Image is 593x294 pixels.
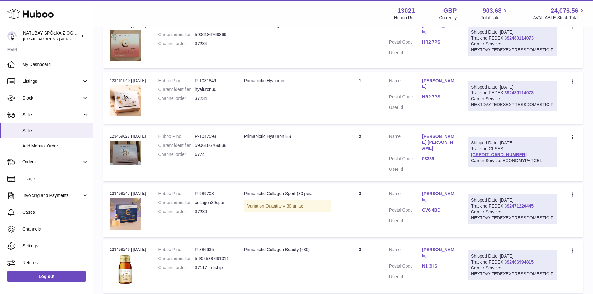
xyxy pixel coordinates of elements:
[110,141,141,165] img: 1749717029.jpg
[468,137,557,167] div: Tracking GLSES:
[389,218,422,224] dt: User Id
[195,152,232,157] dd: 6774
[110,30,141,61] img: 1749020843.jpg
[389,105,422,110] dt: User Id
[533,7,586,21] a: 24,076.56 AVAILABLE Stock Total
[389,78,422,91] dt: Name
[110,191,146,196] div: 123458247 | [DATE]
[158,32,195,38] dt: Current identifier
[158,86,195,92] dt: Current identifier
[22,112,82,118] span: Sales
[7,271,86,282] a: Log out
[158,133,195,139] dt: Huboo P no
[195,247,232,253] dd: P-886635
[471,197,553,203] div: Shipped Date: [DATE]
[110,78,146,83] div: 123461940 | [DATE]
[389,133,422,153] dt: Name
[244,191,332,197] div: Primabiotic Collagen Sport (30 pcs.)
[471,253,553,259] div: Shipped Date: [DATE]
[22,78,82,84] span: Listings
[439,15,457,21] div: Currency
[195,191,232,197] dd: P-989708
[471,29,553,35] div: Shipped Date: [DATE]
[158,41,195,47] dt: Channel order
[110,247,146,252] div: 123458246 | [DATE]
[158,256,195,262] dt: Current identifier
[195,41,232,47] dd: 37234
[471,152,527,157] a: [CREDIT_CARD_NUMBER]
[389,247,422,260] dt: Name
[158,78,195,84] dt: Huboo P no
[22,226,88,232] span: Channels
[389,23,422,36] dt: Name
[23,36,125,41] span: [EMAIL_ADDRESS][PERSON_NAME][DOMAIN_NAME]
[468,194,557,224] div: Tracking FEDEX:
[481,7,509,21] a: 903.68 Total sales
[22,159,82,165] span: Orders
[22,95,82,101] span: Stock
[110,85,141,116] img: 130211740407413.jpg
[337,72,383,124] td: 1
[389,94,422,101] dt: Postal Code
[422,133,455,151] a: [PERSON_NAME] [PERSON_NAME]
[195,142,232,148] dd: 5906186769838
[471,209,553,221] div: Carrier Service: NEXTDAYFEDEXEXPRESSDOMESTICIP
[471,84,553,90] div: Shipped Date: [DATE]
[481,15,509,21] span: Total sales
[195,265,232,271] dd: 37117 - reship
[195,133,232,139] dd: P-1047598
[389,50,422,56] dt: User Id
[389,191,422,204] dt: Name
[468,250,557,280] div: Tracking FEDEX:
[468,81,557,111] div: Tracking FEDEX:
[389,39,422,47] dt: Postal Code
[471,41,553,53] div: Carrier Service: NEXTDAYFEDEXEXPRESSDOMESTICIP
[422,156,455,162] a: 08339
[195,209,232,215] dd: 37230
[389,274,422,280] dt: User Id
[158,191,195,197] dt: Huboo P no
[110,133,146,139] div: 123459627 | [DATE]
[7,31,17,41] img: kacper.antkowski@natubay.pl
[389,207,422,215] dt: Postal Code
[110,198,141,230] img: 130211718873386.jpg
[195,78,232,84] dd: P-1031849
[22,176,88,182] span: Usage
[22,243,88,249] span: Settings
[505,203,534,208] a: 392471220445
[389,263,422,271] dt: Postal Code
[22,209,88,215] span: Cases
[195,86,232,92] dd: hyaluron30
[22,260,88,266] span: Returns
[422,39,455,45] a: HR2 7PS
[443,7,457,15] strong: GBP
[389,156,422,163] dt: Postal Code
[471,265,553,277] div: Carrier Service: NEXTDAYFEDEXEXPRESSDOMESTICIP
[158,265,195,271] dt: Channel order
[195,256,232,262] dd: 5 904538 691011
[468,26,557,56] div: Tracking FEDEX:
[551,7,578,15] span: 24,076.56
[471,96,553,108] div: Carrier Service: NEXTDAYFEDEXEXPRESSDOMESTICIP
[337,127,383,181] td: 2
[195,96,232,101] dd: 37234
[22,193,82,198] span: Invoicing and Payments
[158,142,195,148] dt: Current identifier
[195,32,232,38] dd: 5906186769869
[337,16,383,68] td: 1
[422,207,455,213] a: CV6 4BD
[244,133,332,139] div: Primabiotic Hyaluron ES
[337,184,383,237] td: 3
[422,263,455,269] a: N1 3HS
[471,158,553,164] div: Carrier Service: ECONOMYPARCEL
[422,23,455,35] a: [PERSON_NAME]
[337,240,383,293] td: 3
[533,15,586,21] span: AVAILABLE Stock Total
[195,200,232,206] dd: collagen30sport
[422,247,455,259] a: [PERSON_NAME]
[158,152,195,157] dt: Channel order
[505,35,534,40] a: 392480114073
[505,259,534,264] a: 392466994815
[389,166,422,172] dt: User Id
[422,94,455,100] a: HR2 7PS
